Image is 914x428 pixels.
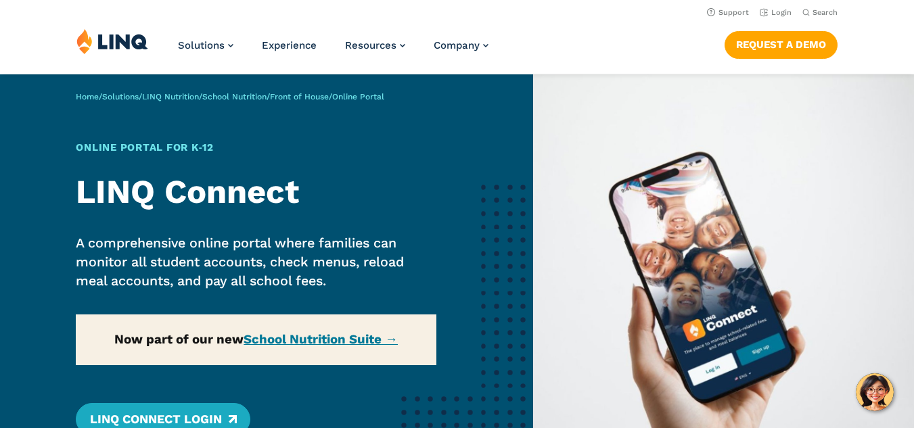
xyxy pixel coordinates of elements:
[725,28,838,58] nav: Button Navigation
[142,92,199,101] a: LINQ Nutrition
[76,92,99,101] a: Home
[76,140,436,156] h1: Online Portal for K‑12
[802,7,838,18] button: Open Search Bar
[178,39,225,51] span: Solutions
[434,39,488,51] a: Company
[345,39,396,51] span: Resources
[178,28,488,73] nav: Primary Navigation
[434,39,480,51] span: Company
[760,8,792,17] a: Login
[332,92,384,101] span: Online Portal
[707,8,749,17] a: Support
[262,39,317,51] a: Experience
[270,92,329,101] a: Front of House
[102,92,139,101] a: Solutions
[813,8,838,17] span: Search
[725,31,838,58] a: Request a Demo
[856,373,894,411] button: Hello, have a question? Let’s chat.
[114,332,398,347] strong: Now part of our new
[76,92,384,101] span: / / / / /
[202,92,267,101] a: School Nutrition
[76,28,148,54] img: LINQ | K‑12 Software
[345,39,405,51] a: Resources
[76,234,436,291] p: A comprehensive online portal where families can monitor all student accounts, check menus, reloa...
[178,39,233,51] a: Solutions
[76,172,299,211] strong: LINQ Connect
